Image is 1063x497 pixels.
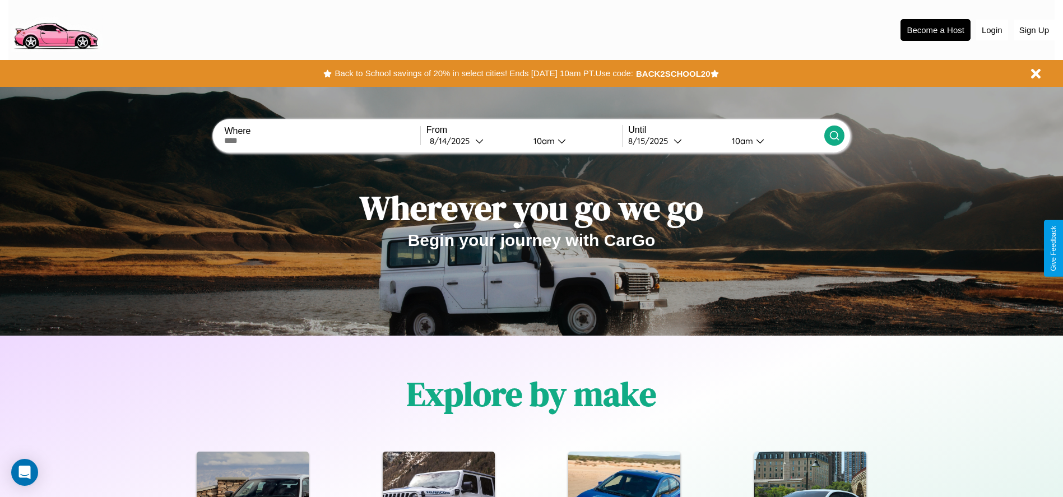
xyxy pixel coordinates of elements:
[1050,226,1057,271] div: Give Feedback
[628,125,824,135] label: Until
[426,125,622,135] label: From
[430,136,475,146] div: 8 / 14 / 2025
[636,69,711,78] b: BACK2SCHOOL20
[723,135,824,147] button: 10am
[8,6,103,52] img: logo
[976,20,1008,40] button: Login
[524,135,623,147] button: 10am
[628,136,674,146] div: 8 / 15 / 2025
[407,371,656,417] h1: Explore by make
[900,19,971,41] button: Become a Host
[726,136,756,146] div: 10am
[224,126,420,136] label: Where
[332,66,635,81] button: Back to School savings of 20% in select cities! Ends [DATE] 10am PT.Use code:
[528,136,558,146] div: 10am
[426,135,524,147] button: 8/14/2025
[1014,20,1055,40] button: Sign Up
[11,459,38,486] div: Open Intercom Messenger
